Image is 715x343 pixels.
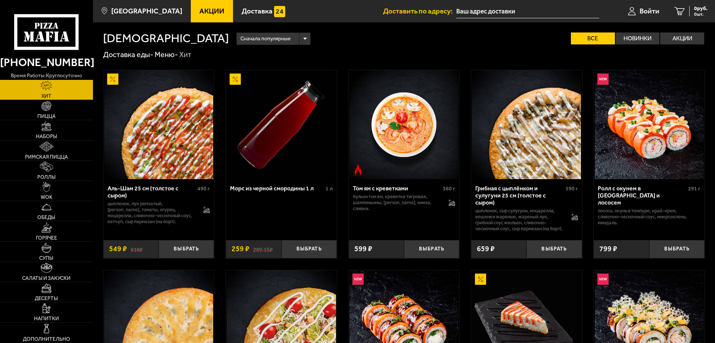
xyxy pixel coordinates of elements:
p: цыпленок, лук репчатый, [PERSON_NAME], томаты, огурец, моцарелла, сливочно-чесночный соус, кетчуп... [108,201,196,225]
div: Морс из черной смородины 1 л [230,185,324,192]
span: [GEOGRAPHIC_DATA] [111,7,182,15]
img: Грибная с цыплёнком и сулугуни 25 см (толстое с сыром) [472,70,581,179]
img: Акционный [107,74,118,85]
span: Горячее [36,236,57,241]
s: 289.15 ₽ [253,245,273,253]
div: Хит [179,50,192,60]
img: Острое блюдо [352,164,364,175]
span: Роллы [37,175,56,180]
img: Акционный [230,74,241,85]
s: 618 ₽ [131,245,143,253]
img: Аль-Шам 25 см (толстое с сыром) [104,70,213,179]
span: Салаты и закуски [22,276,71,281]
span: 590 г [566,185,578,192]
span: 0 шт. [694,12,708,16]
a: АкционныйМорс из черной смородины 1 л [226,70,337,179]
p: бульон том ям, креветка тигровая, шампиньоны, [PERSON_NAME], кинза, сливки. [353,194,441,212]
span: WOK [41,195,52,200]
img: Ролл с окунем в темпуре и лососем [595,70,704,179]
a: Доставка еды- [103,50,153,59]
span: 799 ₽ [599,245,617,253]
span: Пицца [37,114,56,119]
button: Выбрать [649,240,705,258]
button: Выбрать [404,240,459,258]
a: Острое блюдоТом ям с креветками [349,70,460,179]
span: 659 ₽ [477,245,495,253]
div: Грибная с цыплёнком и сулугуни 25 см (толстое с сыром) [475,185,564,206]
img: 15daf4d41897b9f0e9f617042186c801.svg [274,6,285,17]
span: 1 л [326,185,333,192]
input: Ваш адрес доставки [456,4,599,18]
span: Напитки [34,316,59,321]
span: Дополнительно [23,337,70,342]
span: Доставка [242,7,273,15]
a: Грибная с цыплёнком и сулугуни 25 см (толстое с сыром) [471,70,582,179]
span: Хит [41,94,52,99]
label: Акции [660,32,704,44]
img: Новинка [352,274,364,285]
label: Новинки [616,32,660,44]
span: Обеды [37,215,55,220]
img: Том ям с креветками [349,70,458,179]
div: Ролл с окунем в [GEOGRAPHIC_DATA] и лососем [598,185,686,206]
img: Акционный [475,274,486,285]
span: 490 г [198,185,210,192]
label: Все [571,32,615,44]
span: 599 ₽ [354,245,372,253]
span: Римская пицца [25,155,68,160]
span: Супы [39,256,53,261]
span: 259 ₽ [231,245,249,253]
span: 0 руб. [694,6,708,11]
span: Сначала популярные [240,32,290,46]
img: Новинка [597,74,609,85]
div: Аль-Шам 25 см (толстое с сыром) [108,185,196,199]
span: Войти [640,7,659,15]
button: Выбрать [526,240,582,258]
a: АкционныйАль-Шам 25 см (толстое с сыром) [103,70,214,179]
p: цыпленок, сыр сулугуни, моцарелла, вешенки жареные, жареный лук, грибной соус Жюльен, сливочно-че... [475,208,564,232]
h1: [DEMOGRAPHIC_DATA] [103,32,229,44]
img: Морс из черной смородины 1 л [227,70,336,179]
span: Акции [199,7,224,15]
span: 291 г [688,185,700,192]
p: лосось, окунь в темпуре, краб-крем, сливочно-чесночный соус, микрозелень, миндаль. [598,208,700,226]
span: Доставить по адресу: [383,7,456,15]
span: Наборы [36,134,57,139]
span: 549 ₽ [109,245,127,253]
a: Меню- [155,50,178,59]
span: 360 г [443,185,455,192]
img: Новинка [597,274,609,285]
button: Выбрать [282,240,337,258]
div: Том ям с креветками [353,185,441,192]
span: Десерты [35,296,58,301]
button: Выбрать [159,240,214,258]
a: НовинкаРолл с окунем в темпуре и лососем [594,70,705,179]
